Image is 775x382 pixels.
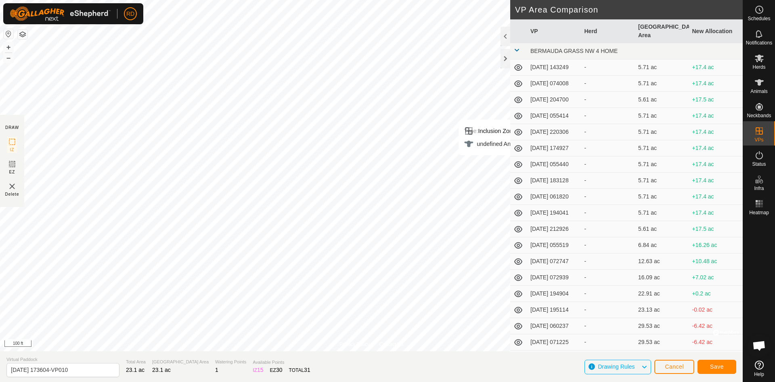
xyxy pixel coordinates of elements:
[527,108,581,124] td: [DATE] 055414
[270,366,283,374] div: EZ
[584,95,632,104] div: -
[7,182,17,191] img: VP
[689,253,743,270] td: +10.48 ac
[584,112,632,120] div: -
[4,29,13,39] button: Reset Map
[581,19,635,43] th: Herd
[635,92,689,108] td: 5.61 ac
[752,65,765,70] span: Herds
[215,359,246,365] span: Watering Points
[635,237,689,253] td: 6.84 ac
[710,363,724,370] span: Save
[584,338,632,346] div: -
[527,270,581,286] td: [DATE] 072939
[635,253,689,270] td: 12.63 ac
[152,367,171,373] span: 23.1 ac
[9,169,15,175] span: EZ
[527,76,581,92] td: [DATE] 074008
[754,372,764,377] span: Help
[584,144,632,152] div: -
[749,210,769,215] span: Heatmap
[584,63,632,72] div: -
[584,257,632,266] div: -
[689,334,743,350] td: -6.42 ac
[6,356,119,363] span: Virtual Paddock
[747,113,771,118] span: Neckbands
[584,176,632,185] div: -
[276,367,283,373] span: 30
[126,10,134,18] span: RD
[689,19,743,43] th: New Allocation
[689,318,743,334] td: -6.42 ac
[635,173,689,189] td: 5.71 ac
[747,333,771,358] div: Open chat
[665,363,684,370] span: Cancel
[689,302,743,318] td: -0.02 ac
[584,79,632,88] div: -
[689,270,743,286] td: +7.02 ac
[584,209,632,217] div: -
[689,92,743,108] td: +17.5 ac
[752,162,766,167] span: Status
[253,366,263,374] div: IZ
[635,302,689,318] td: 23.13 ac
[635,19,689,43] th: [GEOGRAPHIC_DATA] Area
[635,140,689,156] td: 5.71 ac
[754,137,763,142] span: VPs
[10,147,15,153] span: IZ
[635,156,689,173] td: 5.71 ac
[689,221,743,237] td: +17.5 ac
[635,286,689,302] td: 22.91 ac
[18,30,27,39] button: Map Layers
[257,367,264,373] span: 15
[289,366,310,374] div: TOTAL
[635,334,689,350] td: 29.53 ac
[527,318,581,334] td: [DATE] 060237
[527,19,581,43] th: VP
[527,286,581,302] td: [DATE] 194904
[689,237,743,253] td: +16.26 ac
[689,156,743,173] td: +17.4 ac
[584,306,632,314] div: -
[635,205,689,221] td: 5.71 ac
[689,189,743,205] td: +17.4 ac
[527,156,581,173] td: [DATE] 055440
[754,186,764,191] span: Infra
[527,237,581,253] td: [DATE] 055519
[635,350,689,367] td: 30.02 ac
[689,140,743,156] td: +17.4 ac
[527,334,581,350] td: [DATE] 071225
[635,124,689,140] td: 5.71 ac
[635,270,689,286] td: 16.09 ac
[654,360,694,374] button: Cancel
[527,124,581,140] td: [DATE] 220306
[635,189,689,205] td: 5.71 ac
[748,16,770,21] span: Schedules
[527,189,581,205] td: [DATE] 061820
[689,59,743,76] td: +17.4 ac
[464,126,521,136] div: Inclusion Zone
[584,128,632,136] div: -
[689,205,743,221] td: +17.4 ac
[743,357,775,380] a: Help
[527,59,581,76] td: [DATE] 143249
[689,124,743,140] td: +17.4 ac
[126,367,145,373] span: 23.1 ac
[584,192,632,201] div: -
[4,42,13,52] button: +
[750,89,768,94] span: Animals
[464,139,521,149] div: undefined Animal
[697,360,736,374] button: Save
[689,173,743,189] td: +17.4 ac
[339,341,370,348] a: Privacy Policy
[635,221,689,237] td: 5.61 ac
[10,6,111,21] img: Gallagher Logo
[5,191,19,197] span: Delete
[527,173,581,189] td: [DATE] 183128
[5,125,19,131] div: DRAW
[515,5,743,15] h2: VP Area Comparison
[689,108,743,124] td: +17.4 ac
[635,76,689,92] td: 5.71 ac
[527,140,581,156] td: [DATE] 174927
[4,53,13,63] button: –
